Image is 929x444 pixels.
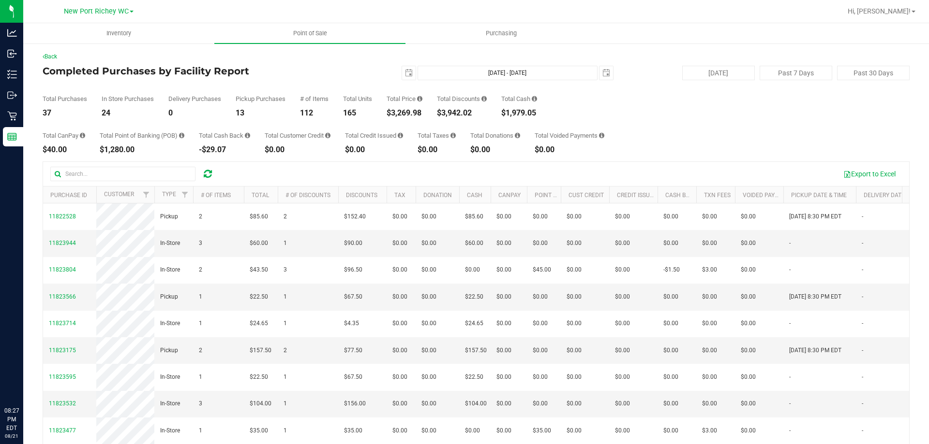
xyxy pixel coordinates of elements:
span: $22.50 [250,292,268,301]
span: $0.00 [741,399,756,408]
span: $35.00 [533,426,551,435]
span: $0.00 [496,399,511,408]
span: $0.00 [663,239,678,248]
i: Sum of the total prices of all purchases in the date range. [417,96,422,102]
span: $0.00 [421,346,436,355]
span: - [789,265,791,274]
inline-svg: Analytics [7,28,17,38]
div: Total CanPay [43,132,85,139]
span: $0.00 [615,319,630,328]
span: $0.00 [702,372,717,382]
div: Total Cash [501,96,537,102]
span: $0.00 [496,426,511,435]
a: Cash [467,192,482,199]
i: Sum of the discount values applied to the all purchases in the date range. [481,96,487,102]
div: Delivery Purchases [168,96,221,102]
span: $0.00 [615,212,630,221]
a: Cash Back [665,192,697,199]
span: $0.00 [567,239,582,248]
span: $3.00 [702,265,717,274]
span: $0.00 [741,372,756,382]
a: # of Items [201,192,231,199]
span: $0.00 [567,292,582,301]
span: $0.00 [702,212,717,221]
a: Inventory [23,23,214,43]
span: $0.00 [392,346,407,355]
button: [DATE] [682,66,755,80]
div: In Store Purchases [102,96,154,102]
span: In-Store [160,319,180,328]
span: $0.00 [392,372,407,382]
span: $96.50 [344,265,362,274]
span: 3 [284,265,287,274]
span: Purchasing [473,29,530,38]
span: In-Store [160,239,180,248]
div: $0.00 [535,146,604,154]
span: select [402,66,416,80]
inline-svg: Reports [7,132,17,142]
span: 1 [199,319,202,328]
span: $0.00 [533,319,548,328]
span: $24.65 [465,319,483,328]
span: New Port Richey WC [64,7,129,15]
a: Type [162,191,176,198]
div: $40.00 [43,146,85,154]
div: Total Units [343,96,372,102]
div: 0 [168,109,221,117]
span: $0.00 [663,292,678,301]
div: # of Items [300,96,329,102]
span: 1 [284,399,287,408]
span: - [862,265,863,274]
span: $0.00 [465,265,480,274]
span: $22.50 [465,372,483,382]
div: $0.00 [470,146,520,154]
span: 1 [284,292,287,301]
span: $85.60 [250,212,268,221]
span: Inventory [93,29,144,38]
span: $67.50 [344,372,362,382]
a: Customer [104,191,134,198]
span: - [862,239,863,248]
span: In-Store [160,399,180,408]
input: Search... [50,167,195,181]
a: Credit Issued [617,192,657,199]
span: $0.00 [615,239,630,248]
div: Total Donations [470,132,520,139]
span: [DATE] 8:30 PM EDT [789,212,841,221]
span: select [599,66,613,80]
inline-svg: Inventory [7,70,17,79]
i: Sum of all account credit issued for all refunds from returned purchases in the date range. [398,132,403,139]
span: $4.35 [344,319,359,328]
div: $3,942.02 [437,109,487,117]
span: 2 [199,346,202,355]
span: $67.50 [344,292,362,301]
span: - [862,319,863,328]
span: $0.00 [496,372,511,382]
span: $0.00 [615,346,630,355]
button: Past 7 Days [760,66,832,80]
span: In-Store [160,372,180,382]
i: Sum of the successful, non-voided CanPay payment transactions for all purchases in the date range. [80,132,85,139]
span: $0.00 [392,426,407,435]
span: $35.00 [250,426,268,435]
span: $0.00 [663,319,678,328]
span: $0.00 [615,265,630,274]
span: $0.00 [741,426,756,435]
span: $0.00 [567,212,582,221]
div: Total Credit Issued [345,132,403,139]
span: 11823944 [49,240,76,246]
span: $0.00 [421,372,436,382]
span: $0.00 [663,426,678,435]
i: Sum of the successful, non-voided cash payment transactions for all purchases in the date range. ... [532,96,537,102]
span: [DATE] 8:30 PM EDT [789,292,841,301]
span: $60.00 [465,239,483,248]
i: Sum of all voided payment transaction amounts, excluding tips and transaction fees, for all purch... [599,132,604,139]
span: $0.00 [702,292,717,301]
span: $0.00 [421,399,436,408]
span: $156.00 [344,399,366,408]
span: $0.00 [741,265,756,274]
span: - [862,372,863,382]
span: $0.00 [421,292,436,301]
a: Point of Sale [214,23,405,43]
a: Purchase ID [50,192,87,199]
